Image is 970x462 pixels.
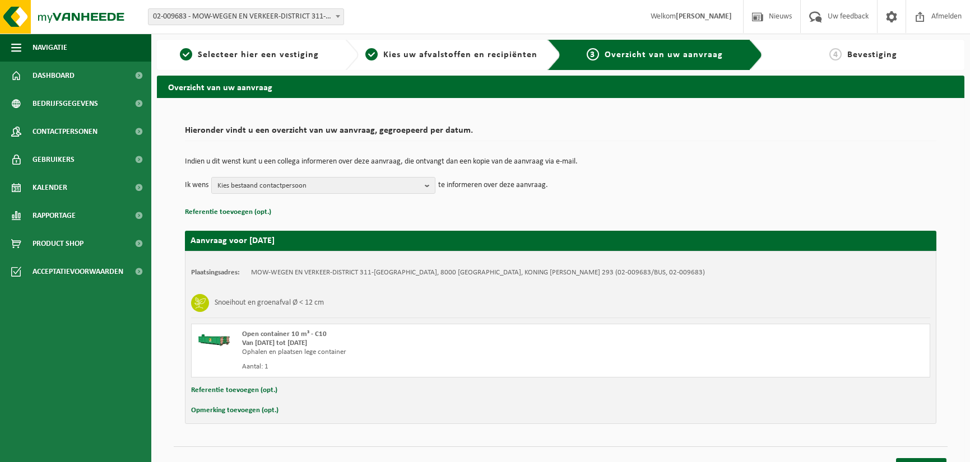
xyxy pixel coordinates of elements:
[33,258,123,286] span: Acceptatievoorwaarden
[163,48,336,62] a: 1Selecteer hier een vestiging
[365,48,378,60] span: 2
[33,90,98,118] span: Bedrijfsgegevens
[185,158,936,166] p: Indien u dit wenst kunt u een collega informeren over deze aanvraag, die ontvangt dan een kopie v...
[33,34,67,62] span: Navigatie
[185,177,208,194] p: Ik wens
[829,48,842,60] span: 4
[180,48,192,60] span: 1
[242,339,307,347] strong: Van [DATE] tot [DATE]
[676,12,732,21] strong: [PERSON_NAME]
[148,8,344,25] span: 02-009683 - MOW-WEGEN EN VERKEER-DISTRICT 311-BRUGGE - 8000 BRUGGE, KONING ALBERT I LAAN 293
[185,126,936,141] h2: Hieronder vindt u een overzicht van uw aanvraag, gegroepeerd per datum.
[33,230,83,258] span: Product Shop
[847,50,897,59] span: Bevestiging
[157,76,964,97] h2: Overzicht van uw aanvraag
[191,403,279,418] button: Opmerking toevoegen (opt.)
[383,50,537,59] span: Kies uw afvalstoffen en recipiënten
[242,348,606,357] div: Ophalen en plaatsen lege container
[191,236,275,245] strong: Aanvraag voor [DATE]
[33,146,75,174] span: Gebruikers
[242,330,327,338] span: Open container 10 m³ - C10
[217,178,420,194] span: Kies bestaand contactpersoon
[197,330,231,347] img: HK-XC-10-GN-00.png
[438,177,548,194] p: te informeren over deze aanvraag.
[33,202,76,230] span: Rapportage
[33,62,75,90] span: Dashboard
[211,177,435,194] button: Kies bestaand contactpersoon
[198,50,319,59] span: Selecteer hier een vestiging
[242,362,606,371] div: Aantal: 1
[185,205,271,220] button: Referentie toevoegen (opt.)
[587,48,599,60] span: 3
[33,118,98,146] span: Contactpersonen
[191,383,277,398] button: Referentie toevoegen (opt.)
[364,48,538,62] a: 2Kies uw afvalstoffen en recipiënten
[148,9,344,25] span: 02-009683 - MOW-WEGEN EN VERKEER-DISTRICT 311-BRUGGE - 8000 BRUGGE, KONING ALBERT I LAAN 293
[215,294,324,312] h3: Snoeihout en groenafval Ø < 12 cm
[33,174,67,202] span: Kalender
[605,50,723,59] span: Overzicht van uw aanvraag
[251,268,705,277] td: MOW-WEGEN EN VERKEER-DISTRICT 311-[GEOGRAPHIC_DATA], 8000 [GEOGRAPHIC_DATA], KONING [PERSON_NAME]...
[191,269,240,276] strong: Plaatsingsadres:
